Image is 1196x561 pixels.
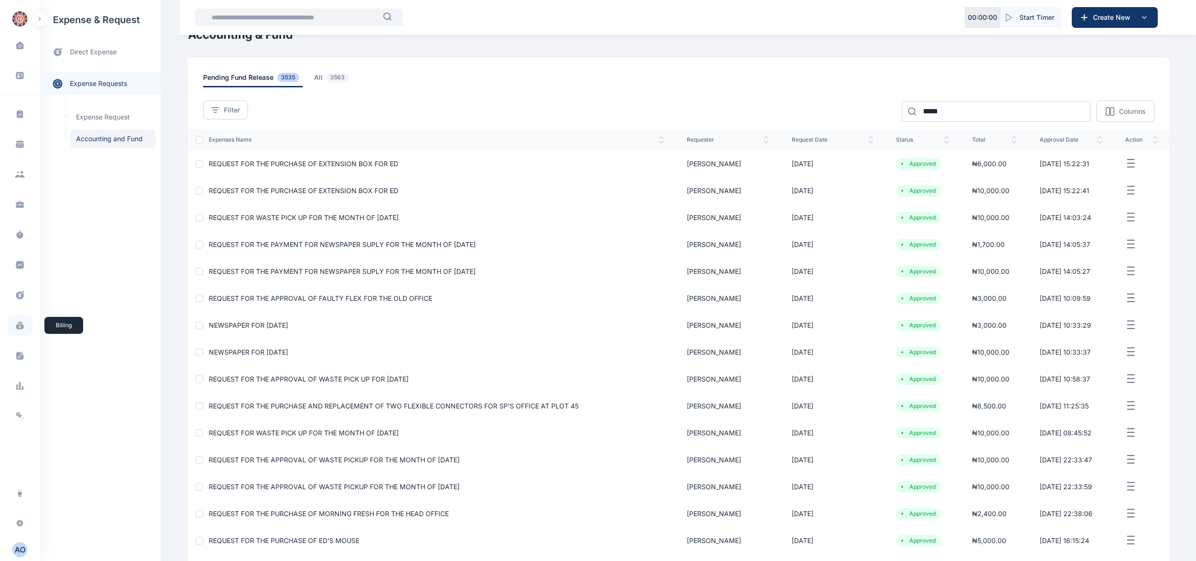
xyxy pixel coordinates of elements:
[1028,177,1113,204] td: [DATE] 15:22:41
[900,348,937,356] li: Approved
[972,402,1006,410] span: ₦ 8,500.00
[1028,204,1113,231] td: [DATE] 14:03:24
[203,73,314,87] a: pending fund release3535
[675,365,780,392] td: [PERSON_NAME]
[972,213,1009,221] span: ₦ 10,000.00
[1028,258,1113,285] td: [DATE] 14:05:27
[900,537,937,544] li: Approved
[675,500,780,527] td: [PERSON_NAME]
[972,240,1005,248] span: ₦ 1,700.00
[780,177,885,204] td: [DATE]
[1028,285,1113,312] td: [DATE] 10:09:59
[792,136,874,144] span: request date
[900,268,937,275] li: Approved
[70,108,156,126] a: Expense Request
[675,446,780,473] td: [PERSON_NAME]
[687,136,769,144] span: requester
[1028,419,1113,446] td: [DATE] 08:45:52
[1028,312,1113,339] td: [DATE] 10:33:29
[1028,446,1113,473] td: [DATE] 22:33:47
[972,429,1009,437] span: ₦ 10,000.00
[675,527,780,554] td: [PERSON_NAME]
[1028,150,1113,177] td: [DATE] 15:22:31
[675,204,780,231] td: [PERSON_NAME]
[900,510,937,518] li: Approved
[675,177,780,204] td: [PERSON_NAME]
[209,536,359,544] a: REQUEST FOR THE PURCHASE OF ED'S MOUSE
[972,136,1017,144] span: total
[209,375,409,383] span: REQUEST FOR THE APPROVAL OF WASTE PICK UP FOR [DATE]
[780,527,885,554] td: [DATE]
[675,312,780,339] td: [PERSON_NAME]
[209,348,288,356] a: NEWSPAPER FOR [DATE]
[40,65,161,95] div: expense requests
[1072,7,1158,28] button: Create New
[900,187,937,195] li: Approved
[675,285,780,312] td: [PERSON_NAME]
[1028,392,1113,419] td: [DATE] 11:25:35
[675,231,780,258] td: [PERSON_NAME]
[209,267,476,275] a: REQUEST FOR THE PAYMENT FOR NEWSPAPER SUPLY FOR THE MONTH OF [DATE]
[780,231,885,258] td: [DATE]
[675,150,780,177] td: [PERSON_NAME]
[70,130,156,148] a: Accounting and Fund
[209,321,288,329] a: NEWSPAPER FOR [DATE]
[675,339,780,365] td: [PERSON_NAME]
[70,47,117,57] span: direct expense
[1028,527,1113,554] td: [DATE] 16:15:24
[1028,500,1113,527] td: [DATE] 22:38:06
[900,241,937,248] li: Approved
[675,473,780,500] td: [PERSON_NAME]
[780,392,885,419] td: [DATE]
[224,105,240,115] span: Filter
[780,473,885,500] td: [DATE]
[972,348,1009,356] span: ₦ 10,000.00
[203,73,303,87] span: pending fund release
[780,339,885,365] td: [DATE]
[972,160,1007,168] span: ₦ 6,000.00
[896,136,949,144] span: status
[209,160,398,168] a: REQUEST FOR THE PURCHASE OF EXTENSION BOX FOR ED
[209,456,460,464] a: REQUEST FOR THE APPROVAL OF WASTE PICKUP FOR THE MONTH OF [DATE]
[900,375,937,383] li: Approved
[1028,365,1113,392] td: [DATE] 10:58:37
[780,446,885,473] td: [DATE]
[1119,107,1145,116] p: Columns
[900,295,937,302] li: Approved
[209,402,579,410] a: REQUEST FOR THE PURCHASE AND REPLACEMENT OF TWO FLEXIBLE CONNECTORS FOR SP'S OFFICE AT PLOT 45
[675,419,780,446] td: [PERSON_NAME]
[780,419,885,446] td: [DATE]
[209,294,432,302] a: REQUEST FOR THE APPROVAL OF FAULTY FLEX FOR THE OLD OFFICE
[1000,7,1062,28] button: Start Timer
[209,510,449,518] a: REQUEST FOR THE PURCHASE OF MORNING FRESH FOR THE HEAD OFFICE
[1028,339,1113,365] td: [DATE] 10:33:37
[209,213,399,221] a: REQUEST FOR WASTE PICK UP FOR THE MONTH OF [DATE]
[972,294,1007,302] span: ₦ 3,000.00
[780,150,885,177] td: [DATE]
[1028,473,1113,500] td: [DATE] 22:33:59
[1125,136,1158,144] span: action
[277,73,299,82] span: 3535
[972,375,1009,383] span: ₦ 10,000.00
[314,73,364,87] a: all3563
[12,544,27,555] div: A O
[1028,231,1113,258] td: [DATE] 14:05:37
[968,13,997,22] p: 00 : 00 : 00
[209,483,460,491] a: REQUEST FOR THE APPROVAL OF WASTE PICKUP FOR THE MONTH OF [DATE]
[780,204,885,231] td: [DATE]
[12,542,27,557] button: AO
[972,456,1009,464] span: ₦ 10,000.00
[326,73,349,82] span: 3563
[900,322,937,329] li: Approved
